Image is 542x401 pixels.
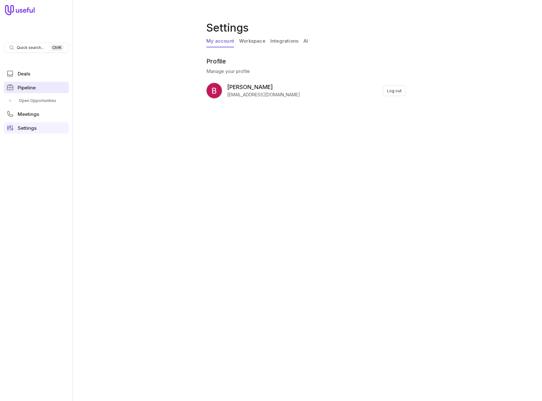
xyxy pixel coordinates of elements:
span: [PERSON_NAME] [227,83,300,92]
a: AI [303,35,308,47]
span: Deals [18,71,30,76]
a: Open Opportunities [4,96,69,106]
a: Deals [4,68,69,79]
a: Settings [4,122,69,134]
a: Pipeline [4,82,69,93]
p: Manage your profile [206,68,406,75]
div: Pipeline submenu [4,96,69,106]
a: Integrations [270,35,298,47]
h2: Profile [206,57,406,65]
a: Workspace [239,35,265,47]
span: Settings [18,126,37,130]
a: Meetings [4,108,69,120]
span: Quick search... [17,45,44,50]
span: Meetings [18,112,39,117]
span: [EMAIL_ADDRESS][DOMAIN_NAME] [227,92,300,98]
span: Pipeline [18,85,36,90]
a: My account [206,35,234,47]
kbd: Ctrl K [50,45,63,51]
button: Log out [383,86,406,96]
h1: Settings [206,20,408,35]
